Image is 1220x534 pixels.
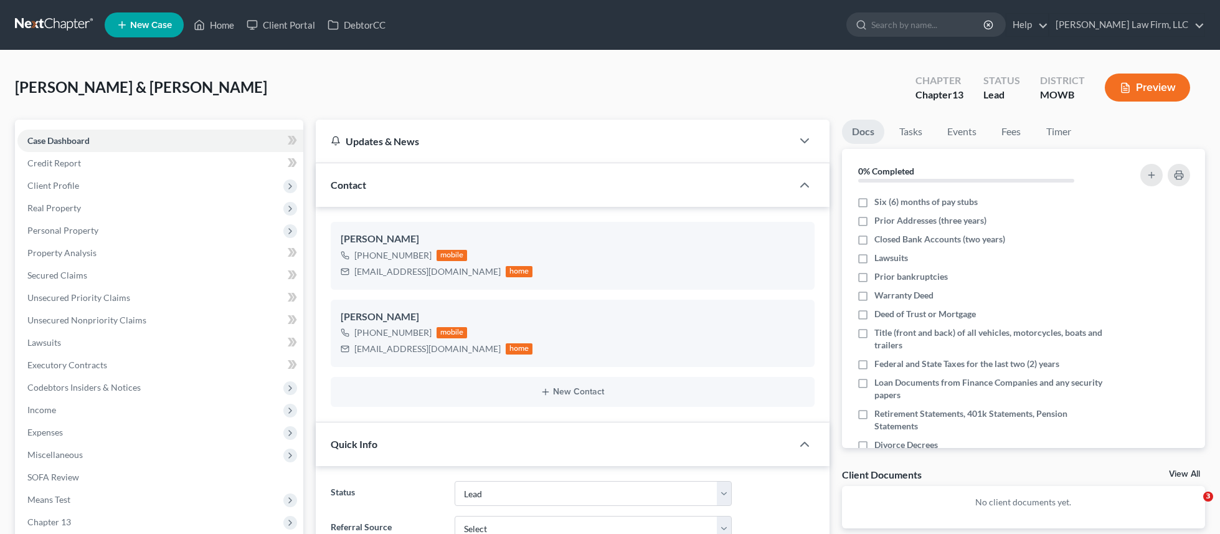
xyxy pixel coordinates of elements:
[17,130,303,152] a: Case Dashboard
[27,203,81,213] span: Real Property
[874,252,908,264] span: Lawsuits
[506,266,533,277] div: home
[341,387,805,397] button: New Contact
[937,120,986,144] a: Events
[27,225,98,236] span: Personal Property
[15,78,267,96] span: [PERSON_NAME] & [PERSON_NAME]
[17,287,303,309] a: Unsecured Priority Claims
[27,270,87,280] span: Secured Claims
[874,196,978,208] span: Six (6) months of pay stubs
[331,438,377,450] span: Quick Info
[871,13,985,36] input: Search by name...
[874,408,1104,432] span: Retirement Statements, 401k Statements, Pension Statements
[27,449,83,460] span: Miscellaneous
[27,247,97,258] span: Property Analysis
[1169,470,1200,479] a: View All
[915,88,963,102] div: Chapter
[354,249,432,262] div: [PHONE_NUMBER]
[858,166,914,176] strong: 0% Completed
[187,14,240,36] a: Home
[27,135,90,146] span: Case Dashboard
[17,354,303,376] a: Executory Contracts
[874,270,948,283] span: Prior bankruptcies
[1203,492,1213,502] span: 3
[27,494,70,505] span: Means Test
[27,404,56,415] span: Income
[27,382,141,393] span: Codebtors Insiders & Notices
[1006,14,1048,36] a: Help
[27,517,71,527] span: Chapter 13
[17,331,303,354] a: Lawsuits
[1105,74,1190,102] button: Preview
[354,343,501,355] div: [EMAIL_ADDRESS][DOMAIN_NAME]
[17,264,303,287] a: Secured Claims
[27,360,107,370] span: Executory Contracts
[1040,88,1085,102] div: MOWB
[842,120,884,144] a: Docs
[27,337,61,348] span: Lawsuits
[324,481,448,506] label: Status
[27,292,130,303] span: Unsecured Priority Claims
[17,242,303,264] a: Property Analysis
[27,158,81,168] span: Credit Report
[331,135,777,148] div: Updates & News
[17,152,303,174] a: Credit Report
[437,250,468,261] div: mobile
[852,496,1195,508] p: No client documents yet.
[991,120,1031,144] a: Fees
[874,289,934,302] span: Warranty Deed
[874,214,986,227] span: Prior Addresses (three years)
[321,14,392,36] a: DebtorCC
[952,88,963,100] span: 13
[874,308,976,320] span: Deed of Trust or Mortgage
[341,310,805,325] div: [PERSON_NAME]
[1040,74,1085,88] div: District
[874,233,1005,246] span: Closed Bank Accounts (two years)
[354,327,432,339] div: [PHONE_NUMBER]
[27,427,63,437] span: Expenses
[17,466,303,489] a: SOFA Review
[874,376,1104,401] span: Loan Documents from Finance Companies and any security papers
[874,439,938,451] span: Divorce Decrees
[1049,14,1204,36] a: [PERSON_NAME] Law Firm, LLC
[130,21,172,30] span: New Case
[983,88,1020,102] div: Lead
[27,180,79,191] span: Client Profile
[27,315,146,325] span: Unsecured Nonpriority Claims
[331,179,366,191] span: Contact
[240,14,321,36] a: Client Portal
[915,74,963,88] div: Chapter
[341,232,805,247] div: [PERSON_NAME]
[842,468,922,481] div: Client Documents
[874,358,1059,370] span: Federal and State Taxes for the last two (2) years
[506,343,533,355] div: home
[354,265,501,278] div: [EMAIL_ADDRESS][DOMAIN_NAME]
[17,309,303,331] a: Unsecured Nonpriority Claims
[1036,120,1081,144] a: Timer
[889,120,932,144] a: Tasks
[983,74,1020,88] div: Status
[874,327,1104,351] span: Title (front and back) of all vehicles, motorcycles, boats and trailers
[27,472,79,482] span: SOFA Review
[437,327,468,338] div: mobile
[1178,492,1208,522] iframe: Intercom live chat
